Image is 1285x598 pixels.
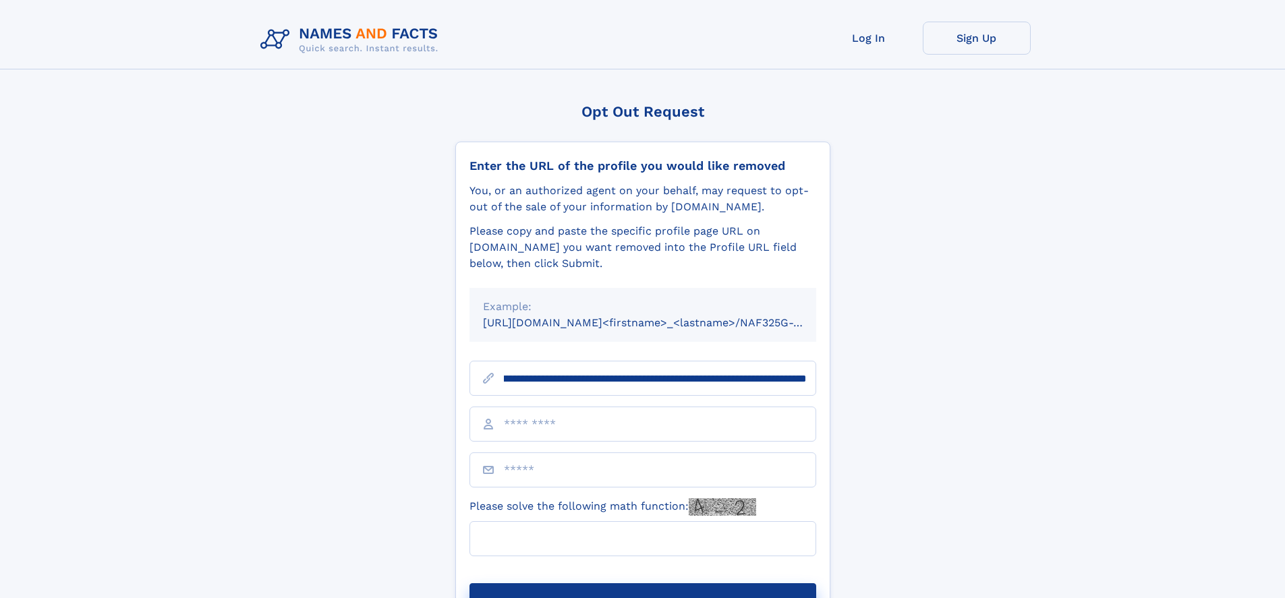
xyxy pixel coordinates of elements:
[815,22,923,55] a: Log In
[469,183,816,215] div: You, or an authorized agent on your behalf, may request to opt-out of the sale of your informatio...
[255,22,449,58] img: Logo Names and Facts
[483,299,803,315] div: Example:
[483,316,842,329] small: [URL][DOMAIN_NAME]<firstname>_<lastname>/NAF325G-xxxxxxxx
[455,103,830,120] div: Opt Out Request
[469,223,816,272] div: Please copy and paste the specific profile page URL on [DOMAIN_NAME] you want removed into the Pr...
[923,22,1031,55] a: Sign Up
[469,158,816,173] div: Enter the URL of the profile you would like removed
[469,498,756,516] label: Please solve the following math function:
